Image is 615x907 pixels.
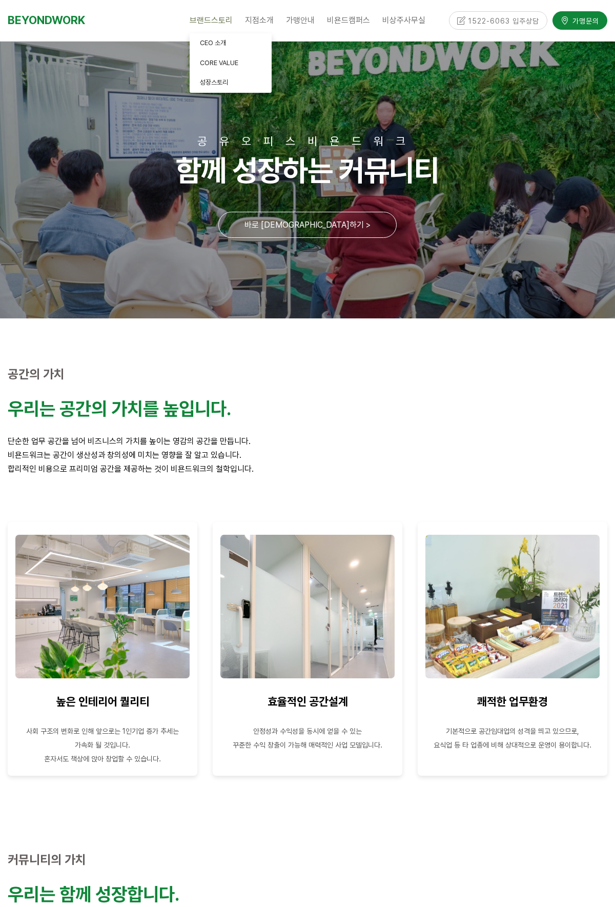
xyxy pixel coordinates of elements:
[8,852,86,867] strong: 커뮤니티의 가치
[253,727,362,735] span: 안정성과 수익성을 동시에 얻을 수 있는
[26,727,179,735] span: 사회 구조의 변화로 인해 앞으로는 1인기업 증가 추세는
[382,15,425,25] span: 비상주사무실
[56,695,149,708] span: 높은 인테리어 퀄리티
[8,448,607,462] p: 비욘드워크는 공간이 생산성과 창의성에 미치는 영향을 잘 알고 있습니다.
[286,15,315,25] span: 가맹안내
[15,535,190,678] img: 7cf4f1c1b9310.jpg
[8,434,607,448] p: 단순한 업무 공간을 넘어 비즈니스의 가치를 높이는 영감의 공간을 만듭니다.
[190,33,272,53] a: CEO 소개
[434,741,591,749] span: 요식업 등 타 업종에 비해 상대적으로 운영이 용이합니다.
[220,535,395,678] img: 0644c10963dc0.jpg
[569,15,599,26] span: 가맹문의
[75,741,130,749] span: 가속화 될 것입니다.
[327,15,370,25] span: 비욘드캠퍼스
[200,78,228,86] span: 성장스토리
[8,883,179,905] strong: 우리는 함께 성장합니다.
[8,462,607,476] p: 합리적인 비용으로 프리미엄 공간을 제공하는 것이 비욘드워크의 철학입니다.
[477,695,548,708] strong: 쾌적한 업무환경
[233,741,382,749] span: 꾸준한 수익 창출이 가능해 매력적인 사업 모델입니다.
[321,8,376,33] a: 비욘드캠퍼스
[44,755,161,763] span: 혼자서도 책상에 앉아 창업할 수 있습니다.
[190,73,272,93] a: 성장스토리
[376,8,432,33] a: 비상주사무실
[200,39,226,47] span: CEO 소개
[239,8,280,33] a: 지점소개
[190,53,272,73] a: CORE VALUE
[183,8,239,33] a: 브랜드스토리
[8,11,85,30] a: BEYONDWORK
[245,15,274,25] span: 지점소개
[446,727,579,735] span: 기본적으로 공간임대업의 성격을 띄고 있으므로,
[200,59,238,67] span: CORE VALUE
[8,398,231,420] strong: 우리는 공간의 가치를 높입니다.
[280,8,321,33] a: 가맹안내
[190,15,233,25] span: 브랜드스토리
[552,11,607,29] a: 가맹문의
[425,535,600,678] img: a4716c3f373e4.jpg
[268,695,348,708] strong: 효율적인 공간설계
[8,367,65,381] strong: 공간의 가치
